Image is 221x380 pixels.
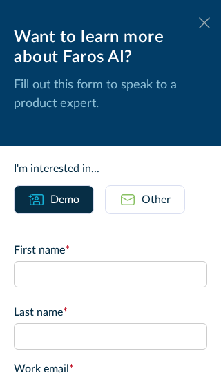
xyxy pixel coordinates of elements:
div: I'm interested in... [14,160,207,177]
label: First name [14,242,207,258]
div: Demo [50,191,79,208]
label: Work email [14,361,207,377]
div: Want to learn more about Faros AI? [14,28,207,68]
label: Last name [14,304,207,321]
div: Other [142,191,171,208]
p: Fill out this form to speak to a product expert. [14,76,207,113]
